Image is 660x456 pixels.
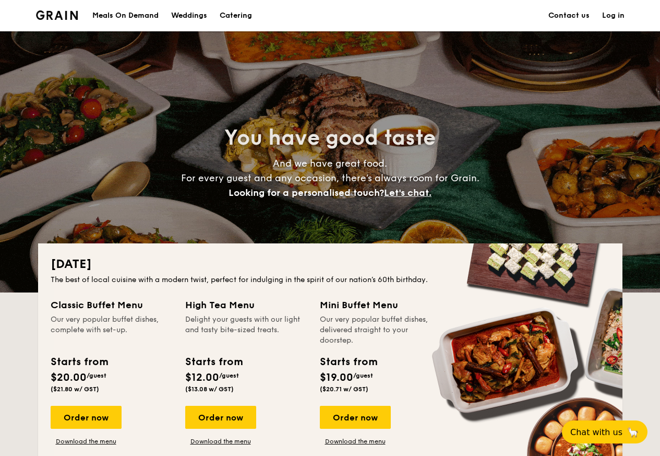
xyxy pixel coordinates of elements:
[51,406,122,429] div: Order now
[51,354,107,370] div: Starts from
[320,314,442,346] div: Our very popular buffet dishes, delivered straight to your doorstep.
[185,314,307,346] div: Delight your guests with our light and tasty bite-sized treats.
[320,437,391,446] a: Download the menu
[51,437,122,446] a: Download the menu
[181,158,479,198] span: And we have great food. For every guest and any occasion, there’s always room for Grain.
[51,256,610,273] h2: [DATE]
[384,187,431,198] span: Let's chat.
[570,427,622,437] span: Chat with us
[87,372,106,379] span: /guest
[185,406,256,429] div: Order now
[51,385,99,393] span: ($21.80 w/ GST)
[51,314,173,346] div: Our very popular buffet dishes, complete with set-up.
[185,371,219,384] span: $12.00
[36,10,78,20] img: Grain
[229,187,384,198] span: Looking for a personalised touch?
[185,385,234,393] span: ($13.08 w/ GST)
[627,426,639,438] span: 🦙
[219,372,239,379] span: /guest
[185,437,256,446] a: Download the menu
[562,420,647,443] button: Chat with us🦙
[185,298,307,312] div: High Tea Menu
[51,371,87,384] span: $20.00
[320,371,353,384] span: $19.00
[320,354,377,370] div: Starts from
[320,298,442,312] div: Mini Buffet Menu
[36,10,78,20] a: Logotype
[353,372,373,379] span: /guest
[320,385,368,393] span: ($20.71 w/ GST)
[320,406,391,429] div: Order now
[224,125,436,150] span: You have good taste
[51,275,610,285] div: The best of local cuisine with a modern twist, perfect for indulging in the spirit of our nation’...
[51,298,173,312] div: Classic Buffet Menu
[185,354,242,370] div: Starts from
